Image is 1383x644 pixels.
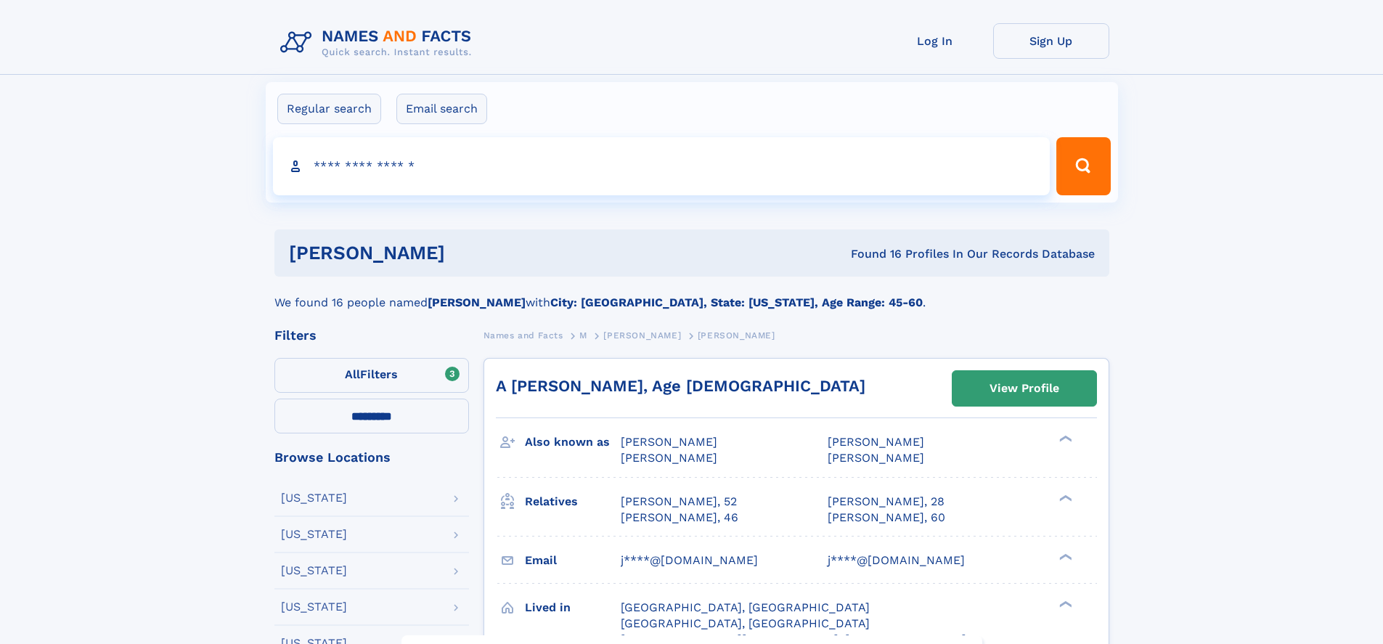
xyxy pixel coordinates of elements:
[274,329,469,342] div: Filters
[289,244,648,262] h1: [PERSON_NAME]
[579,330,587,341] span: M
[648,246,1095,262] div: Found 16 Profiles In Our Records Database
[993,23,1109,59] a: Sign Up
[603,326,681,344] a: [PERSON_NAME]
[603,330,681,341] span: [PERSON_NAME]
[525,595,621,620] h3: Lived in
[828,451,924,465] span: [PERSON_NAME]
[621,451,717,465] span: [PERSON_NAME]
[828,494,945,510] a: [PERSON_NAME], 28
[828,510,945,526] a: [PERSON_NAME], 60
[281,492,347,504] div: [US_STATE]
[828,435,924,449] span: [PERSON_NAME]
[281,565,347,576] div: [US_STATE]
[281,601,347,613] div: [US_STATE]
[952,371,1096,406] a: View Profile
[274,358,469,393] label: Filters
[484,326,563,344] a: Names and Facts
[1056,493,1073,502] div: ❯
[621,510,738,526] a: [PERSON_NAME], 46
[525,430,621,455] h3: Also known as
[274,451,469,464] div: Browse Locations
[877,23,993,59] a: Log In
[525,489,621,514] h3: Relatives
[621,494,737,510] a: [PERSON_NAME], 52
[1056,552,1073,561] div: ❯
[525,548,621,573] h3: Email
[428,295,526,309] b: [PERSON_NAME]
[621,435,717,449] span: [PERSON_NAME]
[579,326,587,344] a: M
[621,600,870,614] span: [GEOGRAPHIC_DATA], [GEOGRAPHIC_DATA]
[274,277,1109,311] div: We found 16 people named with .
[1056,137,1110,195] button: Search Button
[698,330,775,341] span: [PERSON_NAME]
[277,94,381,124] label: Regular search
[274,23,484,62] img: Logo Names and Facts
[273,137,1050,195] input: search input
[281,529,347,540] div: [US_STATE]
[550,295,923,309] b: City: [GEOGRAPHIC_DATA], State: [US_STATE], Age Range: 45-60
[621,616,870,630] span: [GEOGRAPHIC_DATA], [GEOGRAPHIC_DATA]
[1056,599,1073,608] div: ❯
[396,94,487,124] label: Email search
[1056,434,1073,444] div: ❯
[496,377,865,395] a: A [PERSON_NAME], Age [DEMOGRAPHIC_DATA]
[345,367,360,381] span: All
[990,372,1059,405] div: View Profile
